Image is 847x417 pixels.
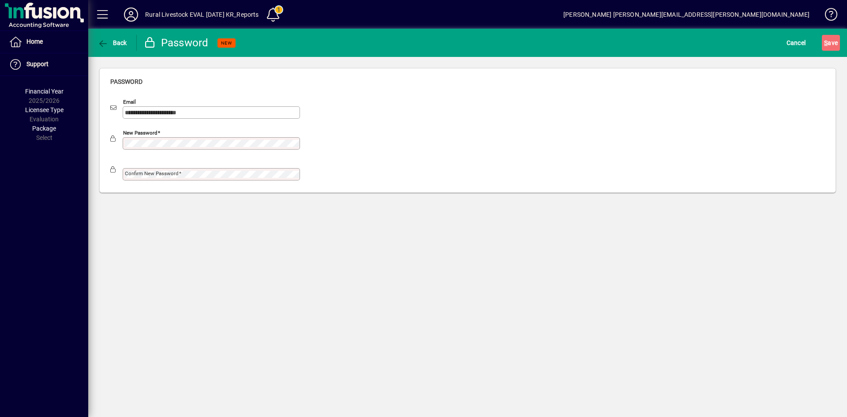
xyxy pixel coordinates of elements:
[145,8,259,22] div: Rural Livestock EVAL [DATE] KR_Reports
[32,125,56,132] span: Package
[117,7,145,23] button: Profile
[4,31,88,53] a: Home
[25,88,64,95] span: Financial Year
[784,35,808,51] button: Cancel
[26,60,49,68] span: Support
[95,35,129,51] button: Back
[110,78,142,85] span: Password
[221,40,232,46] span: NEW
[97,39,127,46] span: Back
[125,170,179,177] mat-label: Confirm new password
[824,36,838,50] span: ave
[824,39,828,46] span: S
[123,99,136,105] mat-label: Email
[88,35,137,51] app-page-header-button: Back
[563,8,810,22] div: [PERSON_NAME] [PERSON_NAME][EMAIL_ADDRESS][PERSON_NAME][DOMAIN_NAME]
[143,36,209,50] div: Password
[123,130,157,136] mat-label: New password
[25,106,64,113] span: Licensee Type
[787,36,806,50] span: Cancel
[818,2,836,30] a: Knowledge Base
[4,53,88,75] a: Support
[26,38,43,45] span: Home
[822,35,840,51] button: Save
